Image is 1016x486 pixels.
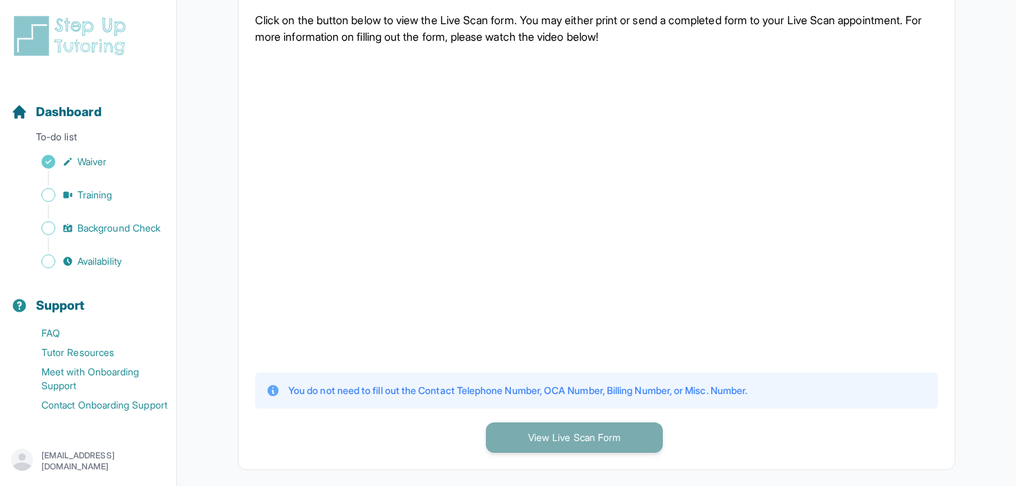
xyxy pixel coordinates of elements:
p: Click on the button below to view the Live Scan form. You may either print or send a completed fo... [255,12,938,45]
a: Contact Onboarding Support [11,395,176,415]
span: Background Check [77,221,160,235]
a: Waiver [11,152,176,171]
img: logo [11,14,134,58]
span: Availability [77,254,122,268]
a: View Live Scan Form [486,430,663,444]
p: You do not need to fill out the Contact Telephone Number, OCA Number, Billing Number, or Misc. Nu... [288,384,747,398]
button: View Live Scan Form [486,422,663,453]
a: FAQ [11,324,176,343]
span: Support [36,296,85,315]
p: [EMAIL_ADDRESS][DOMAIN_NAME] [41,450,165,472]
button: [EMAIL_ADDRESS][DOMAIN_NAME] [11,449,165,474]
p: To-do list [6,130,171,149]
span: Dashboard [36,102,102,122]
button: Dashboard [6,80,171,127]
a: Availability [11,252,176,271]
span: Training [77,188,113,202]
a: Tutor Resources [11,343,176,362]
a: Training [11,185,176,205]
a: Meet with Onboarding Support [11,362,176,395]
a: Background Check [11,218,176,238]
a: Dashboard [11,102,102,122]
iframe: To enrich screen reader interactions, please activate Accessibility in Grammarly extension settings [255,56,739,359]
button: Support [6,274,171,321]
span: Waiver [77,155,106,169]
